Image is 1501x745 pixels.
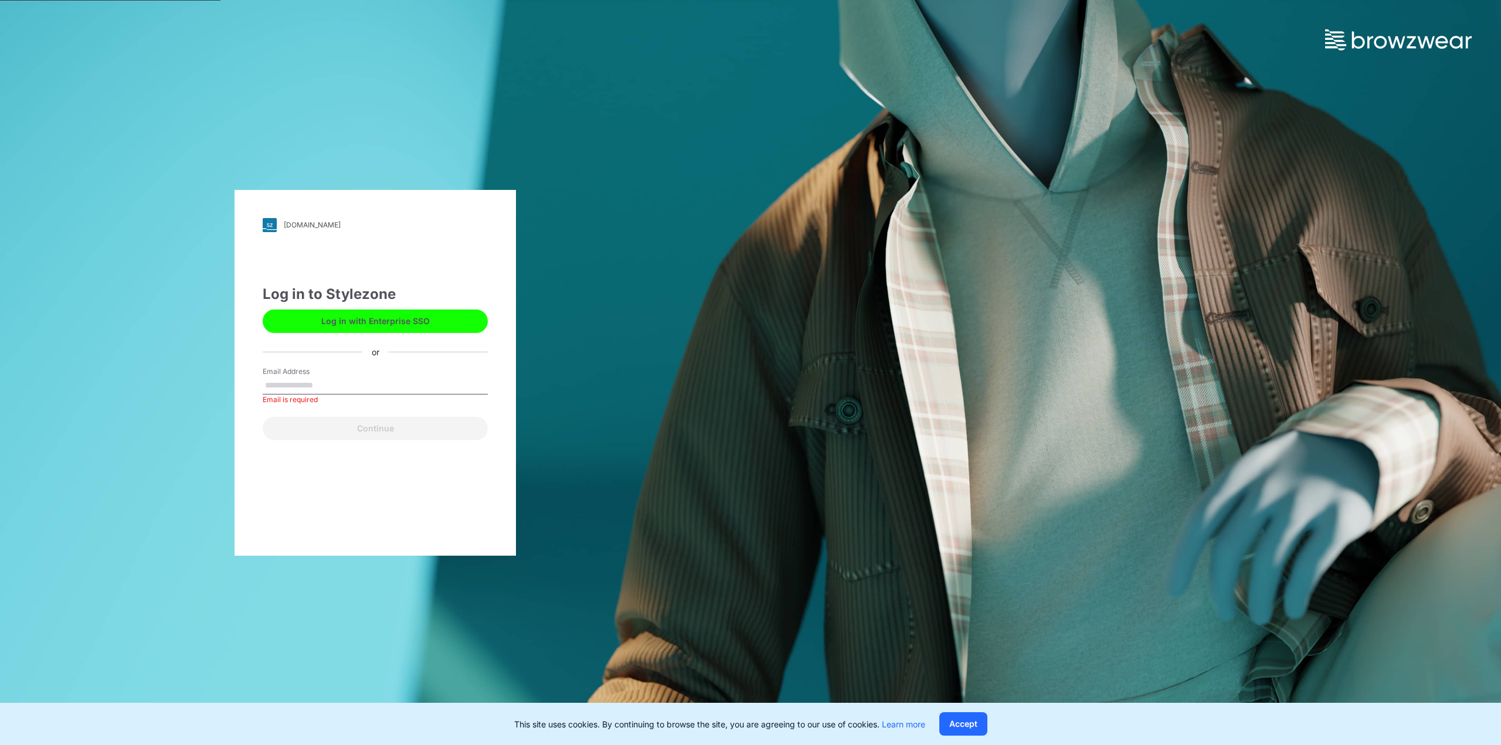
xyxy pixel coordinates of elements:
[284,220,341,229] div: [DOMAIN_NAME]
[263,309,488,333] button: Log in with Enterprise SSO
[263,284,488,305] div: Log in to Stylezone
[362,346,389,358] div: or
[263,366,345,377] label: Email Address
[263,218,488,232] a: [DOMAIN_NAME]
[263,218,277,232] img: svg+xml;base64,PHN2ZyB3aWR0aD0iMjgiIGhlaWdodD0iMjgiIHZpZXdCb3g9IjAgMCAyOCAyOCIgZmlsbD0ibm9uZSIgeG...
[882,719,925,729] a: Learn more
[263,394,488,405] div: Email is required
[939,712,987,736] button: Accept
[514,718,925,730] p: This site uses cookies. By continuing to browse the site, you are agreeing to our use of cookies.
[1325,29,1472,50] img: browzwear-logo.73288ffb.svg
